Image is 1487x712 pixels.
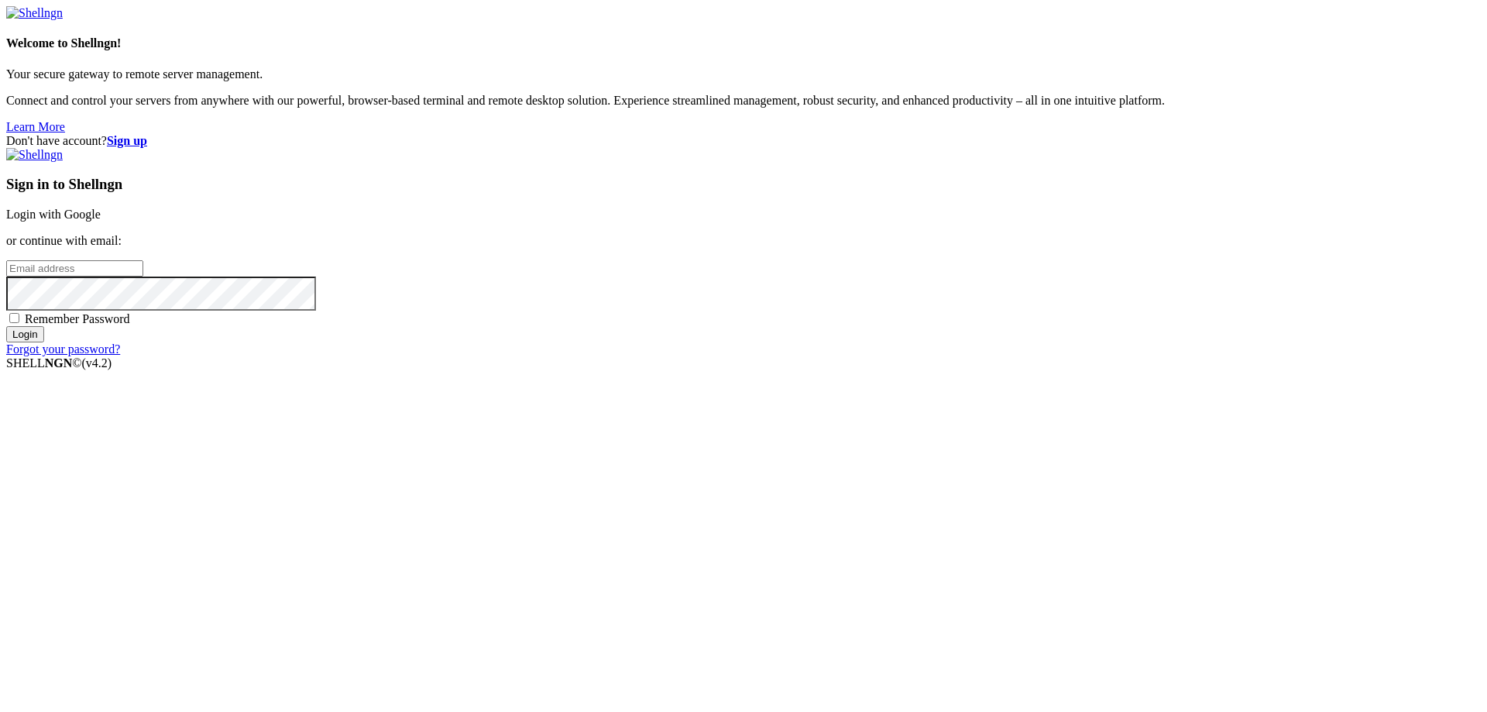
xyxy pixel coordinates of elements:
input: Email address [6,260,143,277]
a: Learn More [6,120,65,133]
h4: Welcome to Shellngn! [6,36,1481,50]
a: Sign up [107,134,147,147]
span: Remember Password [25,312,130,325]
p: Connect and control your servers from anywhere with our powerful, browser-based terminal and remo... [6,94,1481,108]
p: or continue with email: [6,234,1481,248]
b: NGN [45,356,73,370]
span: 4.2.0 [82,356,112,370]
div: Don't have account? [6,134,1481,148]
p: Your secure gateway to remote server management. [6,67,1481,81]
span: SHELL © [6,356,112,370]
input: Login [6,326,44,342]
img: Shellngn [6,148,63,162]
h3: Sign in to Shellngn [6,176,1481,193]
a: Forgot your password? [6,342,120,356]
a: Login with Google [6,208,101,221]
img: Shellngn [6,6,63,20]
input: Remember Password [9,313,19,323]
